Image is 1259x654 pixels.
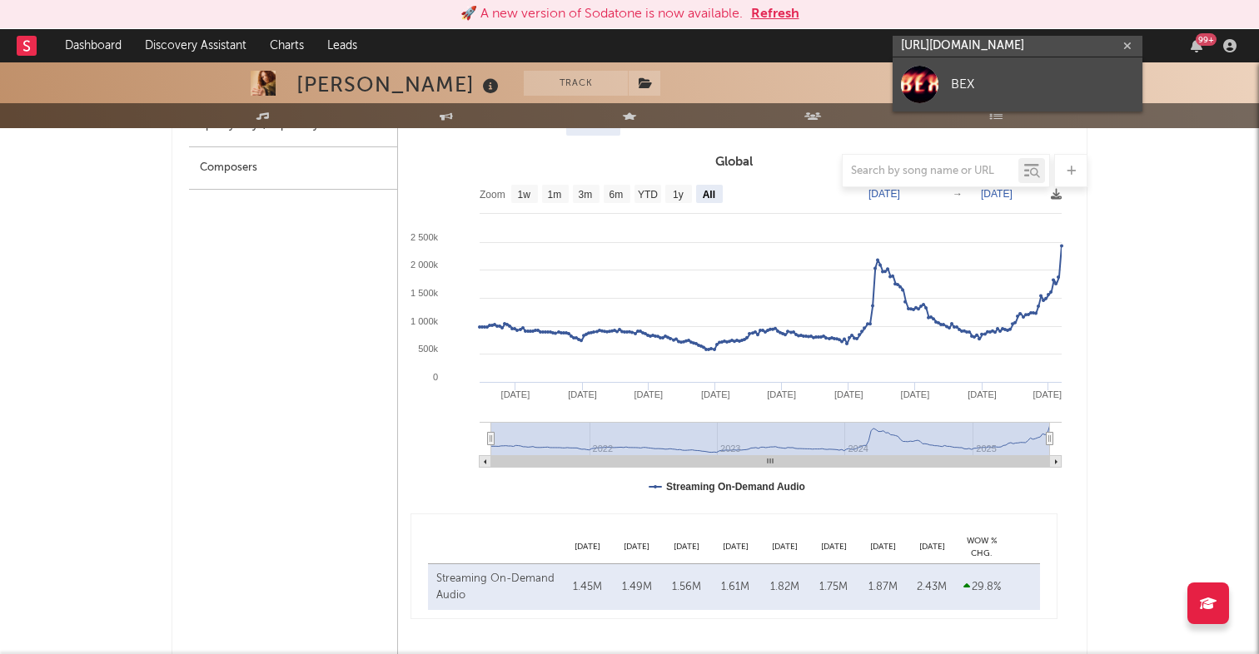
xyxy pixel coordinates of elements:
text: 1w [518,189,531,201]
text: 6m [610,189,624,201]
div: Composers [189,147,397,190]
text: [DATE] [634,389,663,399]
div: [PERSON_NAME] [296,71,503,98]
div: [DATE] [563,541,612,553]
div: [DATE] [711,541,760,553]
div: 99 + [1196,33,1217,46]
text: 1y [673,189,684,201]
div: WoW % Chg. [957,535,1007,559]
text: → [953,188,963,200]
text: [DATE] [1033,389,1062,399]
div: [DATE] [908,541,957,553]
text: [DATE] [981,188,1013,200]
div: [DATE] [809,541,858,553]
div: 2.43M [912,579,953,596]
button: Refresh [751,4,799,24]
text: 1 500k [411,288,439,298]
div: 1.49M [616,579,657,596]
text: [DATE] [701,389,730,399]
div: 1.61M [715,579,756,596]
text: 500k [418,344,438,354]
text: [DATE] [868,188,900,200]
h3: Global [398,152,1070,172]
div: [DATE] [612,541,661,553]
div: 1.56M [665,579,706,596]
text: YTD [638,189,658,201]
div: 1.87M [863,579,903,596]
div: 1.45M [567,579,608,596]
a: Leads [316,29,369,62]
a: Charts [258,29,316,62]
button: 99+ [1191,39,1202,52]
text: [DATE] [968,389,997,399]
div: 🚀 A new version of Sodatone is now available. [460,4,743,24]
a: Dashboard [53,29,133,62]
text: All [703,189,715,201]
text: [DATE] [501,389,530,399]
text: [DATE] [767,389,796,399]
text: 2 000k [411,260,439,270]
div: Streaming On-Demand Audio [436,571,559,603]
button: Track [524,71,628,96]
text: 0 [433,372,438,382]
a: Discovery Assistant [133,29,258,62]
div: 29.8 % [961,579,1003,596]
div: [DATE] [858,541,908,553]
text: 1m [548,189,562,201]
text: 3m [579,189,593,201]
a: BEX [893,57,1142,111]
div: BEX [951,74,1134,94]
div: 1.82M [764,579,805,596]
input: Search for artists [893,36,1142,57]
text: [DATE] [834,389,863,399]
text: [DATE] [901,389,930,399]
text: 1 000k [411,316,439,326]
text: [DATE] [568,389,597,399]
div: [DATE] [661,541,710,553]
input: Search by song name or URL [843,165,1018,178]
text: 2 500k [411,232,439,242]
div: [DATE] [760,541,809,553]
text: Streaming On-Demand Audio [666,481,805,493]
div: 1.75M [814,579,854,596]
text: Zoom [480,189,505,201]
